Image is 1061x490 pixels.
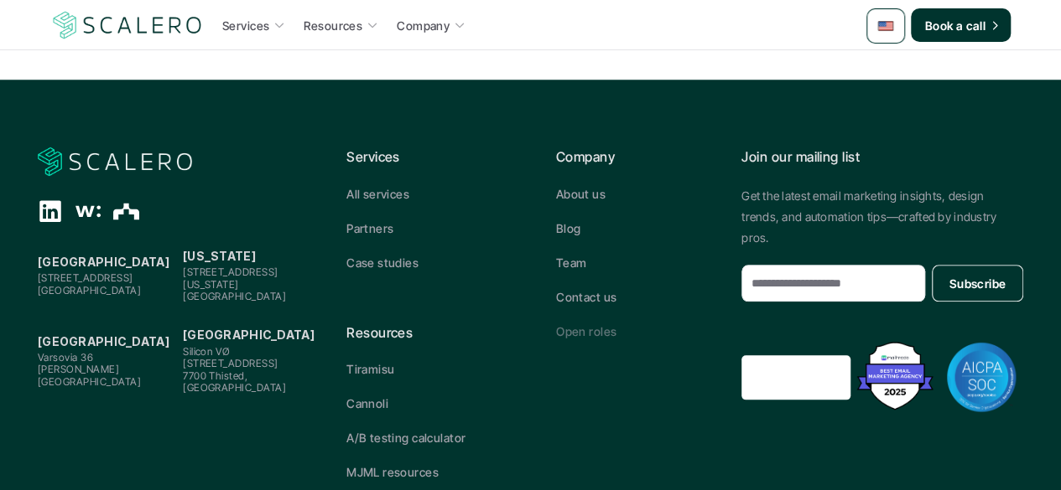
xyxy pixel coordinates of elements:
a: Cannoli [346,395,506,412]
span: Silicon VØ [183,345,231,358]
p: Resources [346,322,506,344]
span: Varsovia 36 [38,351,93,364]
img: 🇺🇸 [877,18,894,34]
p: Company [397,17,450,34]
p: Team [556,254,587,271]
span: [STREET_ADDRESS] [183,357,278,369]
a: Blog [556,219,715,237]
p: Services [222,17,269,34]
p: Subscribe [949,275,1006,292]
p: Services [346,147,506,168]
a: Case studies [346,254,506,271]
span: 7700 Thisted, [GEOGRAPHIC_DATA] [183,369,286,394]
p: Company [556,147,715,168]
a: Tiramisu [346,360,506,378]
span: [STREET_ADDRESS] [38,271,133,284]
p: Tiramisu [346,360,394,378]
p: Contact us [556,288,616,306]
p: Case studies [346,254,419,271]
a: Scalero company logotype [38,147,192,177]
strong: [US_STATE] [183,249,256,263]
p: Open roles [556,322,616,340]
img: Scalero company logotype [38,146,192,178]
strong: [GEOGRAPHIC_DATA] [38,255,169,269]
p: Join our mailing list [741,147,1023,168]
p: Blog [556,219,581,237]
span: [US_STATE][GEOGRAPHIC_DATA] [183,278,286,302]
a: Partners [346,219,506,237]
a: MJML resources [346,463,506,481]
span: [GEOGRAPHIC_DATA] [38,375,141,388]
span: [PERSON_NAME] [38,363,119,375]
a: All services [346,185,506,203]
p: Resources [304,17,362,34]
p: Book a call [924,17,986,34]
a: Scalero company logotype [50,10,205,40]
img: Scalero company logotype [50,9,205,41]
p: Cannoli [346,395,388,412]
a: Contact us [556,288,715,306]
a: Book a call [911,8,1011,42]
p: All services [346,185,409,203]
p: About us [556,185,606,203]
a: Open roles [556,322,715,340]
p: MJML resources [346,463,439,481]
button: Subscribe [932,265,1023,302]
strong: [GEOGRAPHIC_DATA] [38,334,169,348]
span: [STREET_ADDRESS] [183,266,278,278]
span: [GEOGRAPHIC_DATA] [38,284,141,297]
strong: [GEOGRAPHIC_DATA] [183,328,315,342]
a: A/B testing calculator [346,429,506,446]
p: A/B testing calculator [346,429,465,446]
p: Get the latest email marketing insights, design trends, and automation tips—crafted by industry p... [741,185,1023,249]
img: Best Email Marketing Agency 2025 - Recognized by Mailmodo [853,338,937,414]
p: Partners [346,219,393,237]
a: About us [556,185,715,203]
a: Team [556,254,715,271]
